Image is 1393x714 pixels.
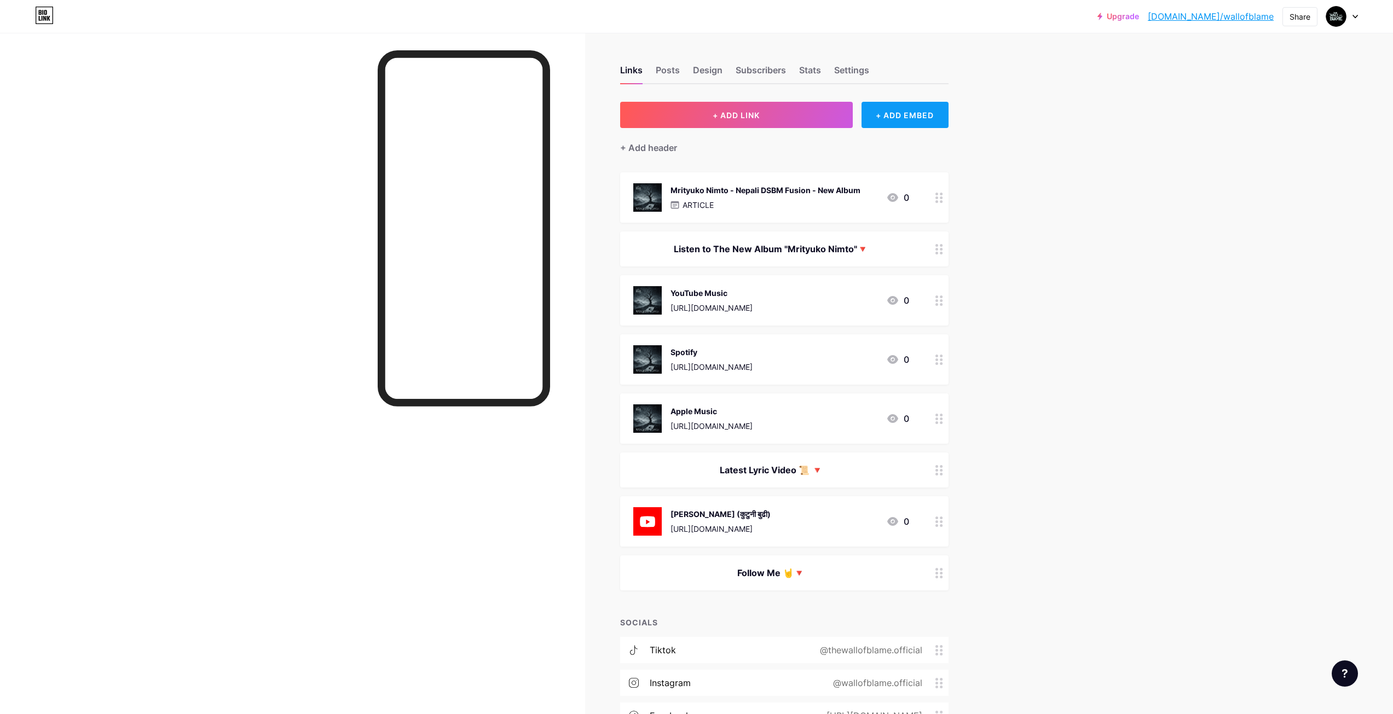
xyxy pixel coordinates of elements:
[693,63,722,83] div: Design
[713,111,760,120] span: + ADD LINK
[802,643,935,657] div: @thewallofblame.official
[886,191,909,204] div: 0
[633,286,662,315] img: YouTube Music
[1290,11,1310,22] div: Share
[633,507,662,536] img: Kutuni Budhi (कुटुनी बुढी)
[862,102,949,128] div: + ADD EMBED
[886,294,909,307] div: 0
[816,676,935,689] div: @wallofblame.official
[633,404,662,433] img: Apple Music
[1148,10,1274,23] a: [DOMAIN_NAME]/wallofblame
[671,523,771,535] div: [URL][DOMAIN_NAME]
[633,183,662,212] img: Mrityuko Nimto - Nepali DSBM Fusion - New Album
[1326,6,1346,27] img: wallofblame
[671,287,753,299] div: YouTube Music
[620,141,677,154] div: + Add header
[633,345,662,374] img: Spotify
[671,346,753,358] div: Spotify
[799,63,821,83] div: Stats
[633,566,909,579] div: Follow Me 🤘🔻
[650,676,691,689] div: instagram
[650,643,676,657] div: tiktok
[620,63,643,83] div: Links
[683,199,714,211] p: ARTICLE
[671,361,753,373] div: [URL][DOMAIN_NAME]
[886,515,909,528] div: 0
[620,617,949,628] div: SOCIALS
[671,405,753,417] div: Apple Music
[620,102,853,128] button: + ADD LINK
[671,302,753,314] div: [URL][DOMAIN_NAME]
[671,420,753,432] div: [URL][DOMAIN_NAME]
[1097,12,1139,21] a: Upgrade
[633,463,909,477] div: Latest Lyric Video 📜 🔻
[886,412,909,425] div: 0
[671,508,771,520] div: [PERSON_NAME] (कुटुनी बुढी)
[886,353,909,366] div: 0
[671,184,860,196] div: Mrityuko Nimto - Nepali DSBM Fusion - New Album
[736,63,786,83] div: Subscribers
[834,63,869,83] div: Settings
[656,63,680,83] div: Posts
[633,242,909,256] div: Listen to The New Album "Mrityuko Nimto"🔻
